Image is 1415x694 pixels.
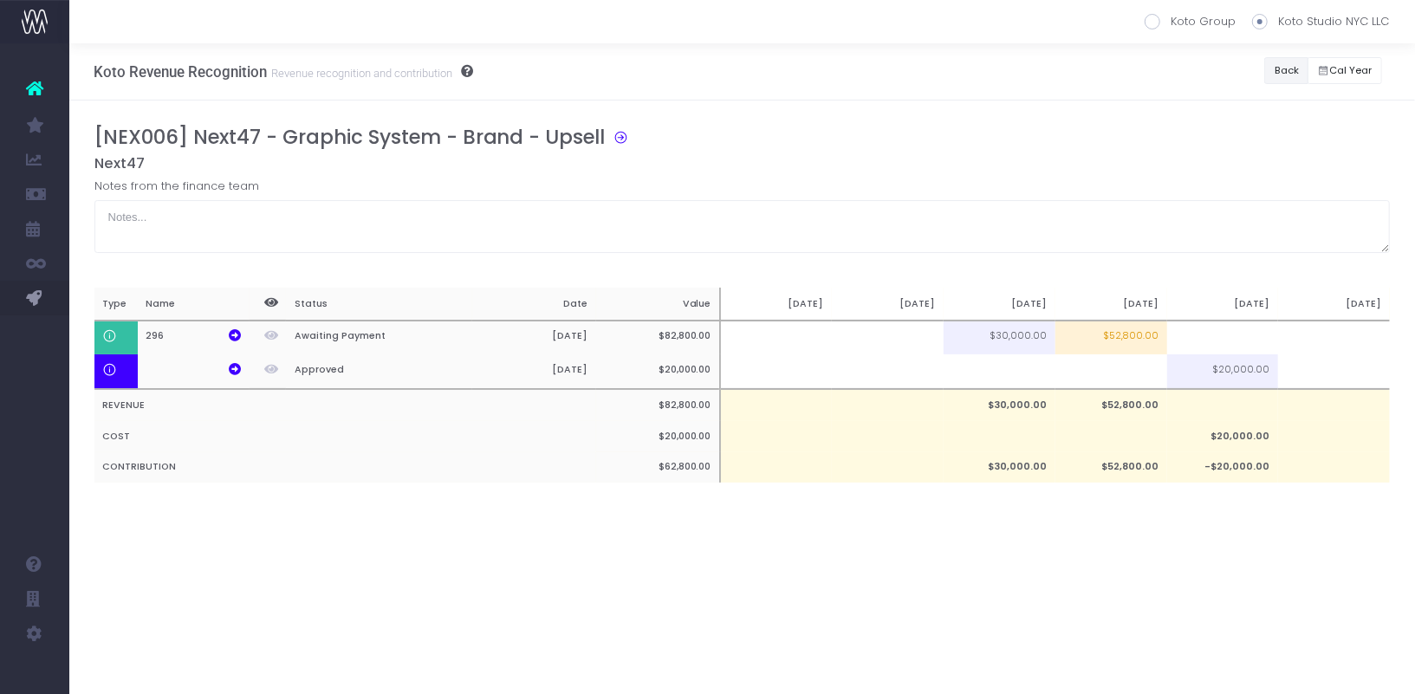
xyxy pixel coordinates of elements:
[1167,288,1279,321] th: [DATE]
[472,288,596,321] th: Date
[944,452,1055,483] td: $30,000.00
[832,288,944,321] th: [DATE]
[596,452,720,483] th: $62,800.00
[1055,452,1167,483] td: $52,800.00
[94,155,1391,172] h5: Next47
[1167,354,1279,389] td: $20,000.00
[94,421,597,452] th: COST
[286,354,472,389] th: Approved
[1145,13,1236,30] label: Koto Group
[720,288,832,321] th: [DATE]
[596,288,720,321] th: Value
[22,659,48,685] img: images/default_profile_image.png
[944,389,1055,421] td: $30,000.00
[94,288,138,321] th: Type
[596,421,720,452] th: $20,000.00
[472,321,596,355] th: [DATE]
[94,126,606,149] h3: [NEX006] Next47 - Graphic System - Brand - Upsell
[1264,57,1308,84] button: Back
[138,321,250,355] th: 296
[1308,53,1391,88] div: Small button group
[1055,321,1167,355] td: $52,800.00
[944,321,1055,355] td: $30,000.00
[944,288,1055,321] th: [DATE]
[1055,389,1167,421] td: $52,800.00
[94,389,597,421] th: REVENUE
[596,354,720,389] th: $20,000.00
[286,288,472,321] th: Status
[286,321,472,355] th: Awaiting Payment
[267,63,452,81] small: Revenue recognition and contribution
[1308,57,1382,84] button: Cal Year
[596,321,720,355] th: $82,800.00
[1055,288,1167,321] th: [DATE]
[472,354,596,389] th: [DATE]
[138,288,250,321] th: Name
[596,389,720,421] th: $82,800.00
[94,63,473,81] h3: Koto Revenue Recognition
[1167,452,1279,483] td: -$20,000.00
[94,452,597,483] th: CONTRIBUTION
[1167,421,1279,452] td: $20,000.00
[1278,288,1390,321] th: [DATE]
[94,178,259,195] label: Notes from the finance team
[1252,13,1389,30] label: Koto Studio NYC LLC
